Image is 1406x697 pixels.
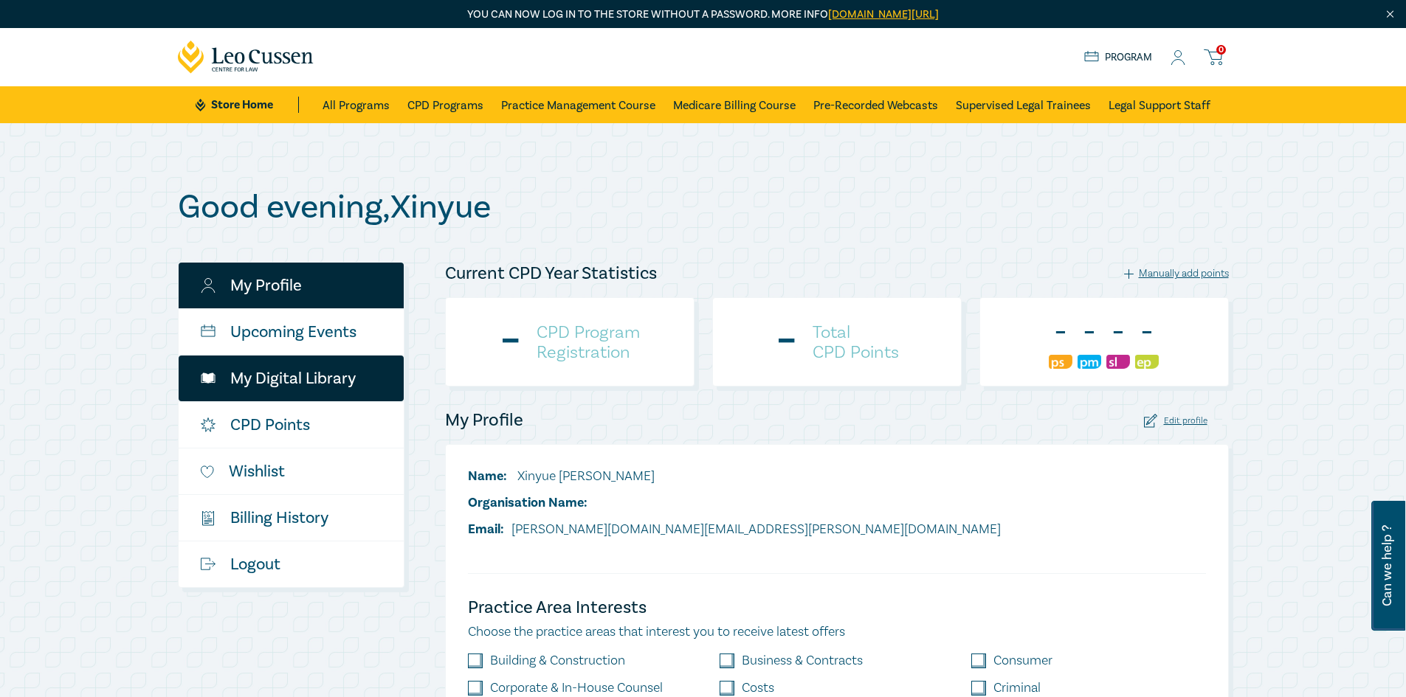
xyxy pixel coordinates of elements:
[179,356,404,401] a: My Digital Library
[1106,313,1130,352] div: -
[179,495,404,541] a: $Billing History
[490,653,625,668] label: Building & Construction
[993,653,1052,668] label: Consumer
[956,86,1091,123] a: Supervised Legal Trainees
[445,262,657,285] h4: Current CPD Year Statistics
[204,513,207,520] tspan: $
[1216,45,1226,55] span: 0
[407,86,483,123] a: CPD Programs
[742,681,774,696] label: Costs
[813,322,899,362] h4: Total CPD Points
[179,541,404,587] a: Logout
[1084,49,1153,66] a: Program
[1144,414,1207,428] div: Edit profile
[537,322,640,362] h4: CPD Program Registration
[468,520,1001,539] li: [PERSON_NAME][DOMAIN_NAME][EMAIL_ADDRESS][PERSON_NAME][DOMAIN_NAME]
[1135,355,1159,369] img: Ethics & Professional Responsibility
[323,86,390,123] a: All Programs
[179,309,404,355] a: Upcoming Events
[501,86,655,123] a: Practice Management Course
[828,7,939,21] a: [DOMAIN_NAME][URL]
[1078,355,1101,369] img: Practice Management & Business Skills
[468,521,504,538] span: Email:
[1049,313,1072,352] div: -
[993,681,1041,696] label: Criminal
[468,596,1206,620] h4: Practice Area Interests
[468,468,507,485] span: Name:
[1124,267,1229,280] div: Manually add points
[179,448,404,494] a: Wishlist
[468,623,1206,642] p: Choose the practice areas that interest you to receive latest offers
[179,402,404,448] a: CPD Points
[1109,86,1210,123] a: Legal Support Staff
[1106,355,1130,369] img: Substantive Law
[178,188,1229,226] h1: Good evening , Xinyue
[775,323,798,361] div: -
[813,86,938,123] a: Pre-Recorded Webcasts
[1384,8,1396,21] img: Close
[196,97,298,113] a: Store Home
[490,681,663,696] label: Corporate & In-House Counsel
[468,494,587,511] span: Organisation Name:
[742,653,863,668] label: Business & Contracts
[673,86,796,123] a: Medicare Billing Course
[468,467,1001,486] li: Xinyue [PERSON_NAME]
[445,409,523,432] h4: My Profile
[179,263,404,308] a: My Profile
[1380,510,1394,622] span: Can we help ?
[178,7,1229,23] p: You can now log in to the store without a password. More info
[499,323,522,361] div: -
[1078,313,1101,352] div: -
[1135,313,1159,352] div: -
[1049,355,1072,369] img: Professional Skills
